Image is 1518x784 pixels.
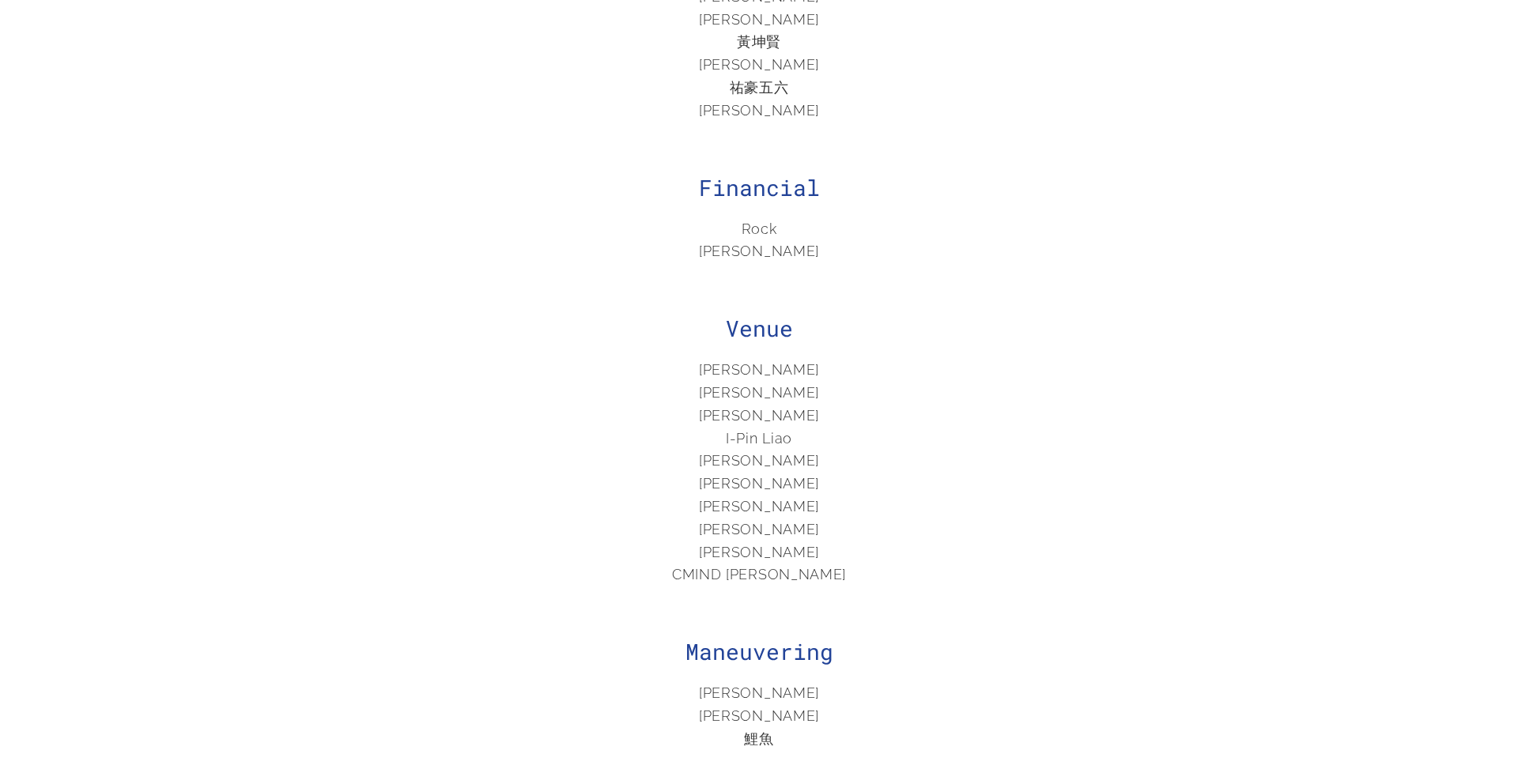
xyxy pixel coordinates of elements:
li: [PERSON_NAME] [474,9,1044,32]
h2: Financial [474,173,1044,202]
li: [PERSON_NAME] [474,100,1044,122]
li: [PERSON_NAME] [474,54,1044,77]
li: [PERSON_NAME] [474,496,1044,518]
li: [PERSON_NAME] [474,382,1044,405]
h2: Maneuvering [474,637,1044,666]
li: [PERSON_NAME] [474,705,1044,728]
li: Rock [474,218,1044,241]
li: [PERSON_NAME] [474,359,1044,382]
li: I-Pin Liao [474,428,1044,450]
li: [PERSON_NAME] [474,682,1044,705]
li: [PERSON_NAME] [474,240,1044,263]
li: CMIND [PERSON_NAME] [474,563,1044,586]
li: [PERSON_NAME] [474,541,1044,564]
li: [PERSON_NAME] [474,473,1044,496]
li: 祐豪五六 [474,77,1044,100]
li: [PERSON_NAME] [474,518,1044,541]
h2: Venue [474,314,1044,343]
li: 黃坤賢 [474,31,1044,54]
li: [PERSON_NAME] [474,405,1044,428]
li: [PERSON_NAME] [474,450,1044,473]
li: 鯉魚 [474,728,1044,751]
